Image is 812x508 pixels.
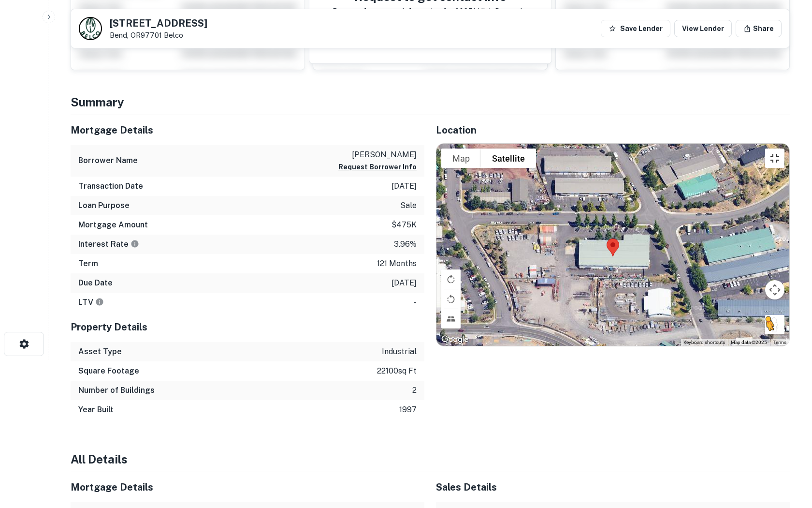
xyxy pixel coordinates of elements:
[736,20,782,37] button: Share
[71,320,424,334] h5: Property Details
[773,340,786,345] a: Terms
[412,385,417,396] p: 2
[441,309,461,329] button: Tilt map
[110,18,207,28] h5: [STREET_ADDRESS]
[765,149,784,168] button: Toggle fullscreen view
[765,315,784,334] button: Drag Pegman onto the map to open Street View
[436,480,790,494] h5: Sales Details
[78,155,138,166] h6: Borrower Name
[394,239,417,250] p: 3.96%
[78,219,148,231] h6: Mortgage Amount
[674,20,732,37] a: View Lender
[765,280,784,299] button: Map camera controls
[78,180,143,192] h6: Transaction Date
[78,297,104,308] h6: LTV
[164,31,183,39] a: Belco
[130,239,139,248] svg: The interest rates displayed on the website are for informational purposes only and may be report...
[110,31,207,40] p: Bend, OR97701
[78,365,139,377] h6: Square Footage
[391,219,417,231] p: $475k
[78,200,130,211] h6: Loan Purpose
[333,5,453,17] p: Request for contact information for
[731,340,767,345] span: Map data ©2025
[377,365,417,377] p: 22100 sq ft
[436,123,790,137] h5: Location
[439,333,471,346] a: Open this area in Google Maps (opens a new window)
[78,239,139,250] h6: Interest Rate
[391,277,417,289] p: [DATE]
[764,431,812,477] iframe: Chat Widget
[95,298,104,306] svg: LTVs displayed on the website are for informational purposes only and may be reported incorrectly...
[338,161,417,173] button: Request Borrower Info
[414,297,417,308] p: -
[78,346,122,358] h6: Asset Type
[455,5,528,17] p: 20651 high desert ln
[78,385,155,396] h6: Number of Buildings
[481,149,536,168] button: Show satellite imagery
[382,346,417,358] p: industrial
[400,200,417,211] p: sale
[399,404,417,416] p: 1997
[441,289,461,309] button: Rotate map counterclockwise
[78,258,98,269] h6: Term
[71,93,790,111] h4: Summary
[338,149,417,161] p: [PERSON_NAME]
[71,123,424,137] h5: Mortgage Details
[71,480,424,494] h5: Mortgage Details
[71,450,790,468] h4: All Details
[391,180,417,192] p: [DATE]
[601,20,670,37] button: Save Lender
[78,404,114,416] h6: Year Built
[683,339,725,346] button: Keyboard shortcuts
[441,269,461,289] button: Rotate map clockwise
[439,333,471,346] img: Google
[377,258,417,269] p: 121 months
[441,149,481,168] button: Show street map
[78,277,113,289] h6: Due Date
